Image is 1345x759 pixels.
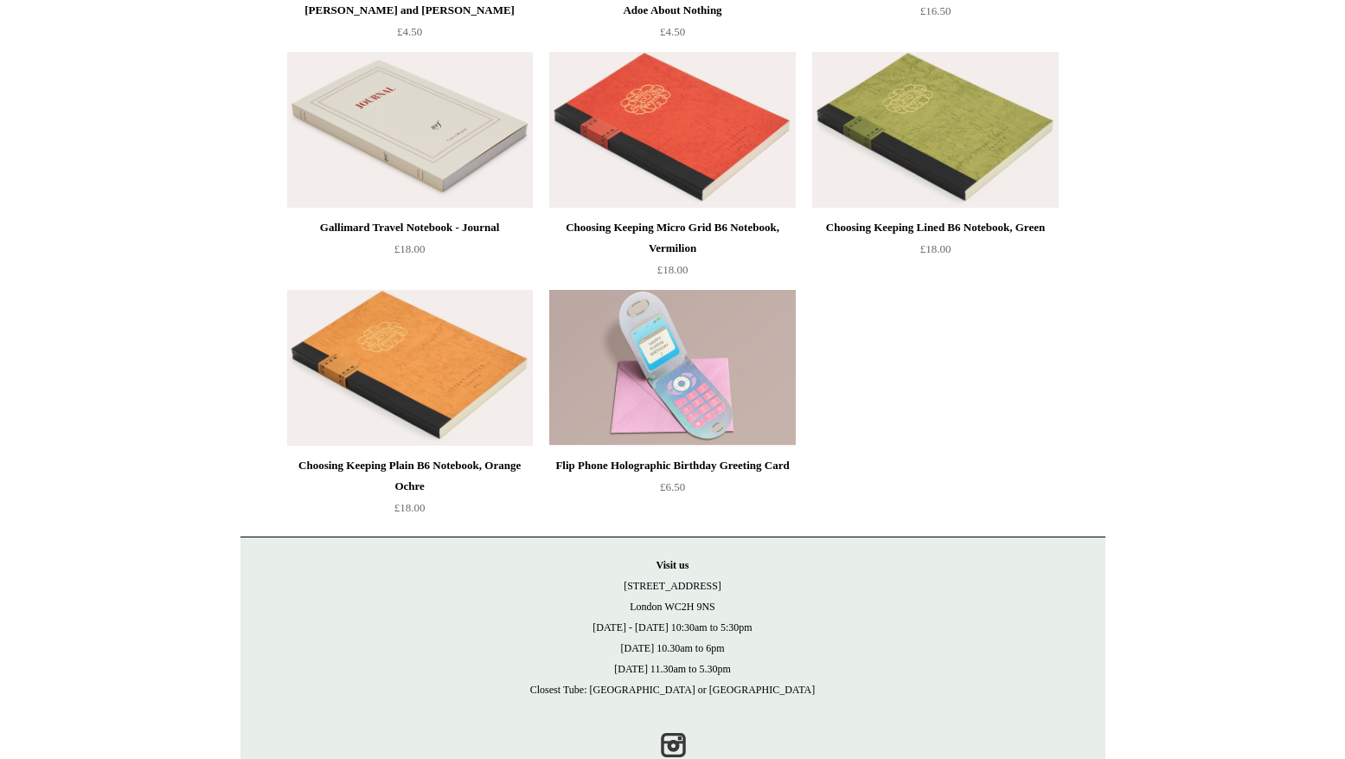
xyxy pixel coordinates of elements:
a: Choosing Keeping Plain B6 Notebook, Orange Ochre £18.00 [287,455,533,526]
span: £18.00 [657,263,689,276]
span: £4.50 [660,25,685,38]
a: Gallimard Travel Notebook - Journal Gallimard Travel Notebook - Journal [287,52,533,208]
span: £18.00 [394,242,426,255]
a: Flip Phone Holographic Birthday Greeting Card Flip Phone Holographic Birthday Greeting Card [549,290,795,446]
a: Choosing Keeping Micro Grid B6 Notebook, Vermilion Choosing Keeping Micro Grid B6 Notebook, Vermi... [549,52,795,208]
a: Flip Phone Holographic Birthday Greeting Card £6.50 [549,455,795,526]
img: Flip Phone Holographic Birthday Greeting Card [549,290,795,446]
div: Flip Phone Holographic Birthday Greeting Card [554,455,791,476]
span: £18.00 [920,242,951,255]
a: Choosing Keeping Lined B6 Notebook, Green £18.00 [812,217,1058,288]
span: £6.50 [660,480,685,493]
img: Choosing Keeping Lined B6 Notebook, Green [812,52,1058,208]
div: Gallimard Travel Notebook - Journal [291,217,528,238]
img: Gallimard Travel Notebook - Journal [287,52,533,208]
p: [STREET_ADDRESS] London WC2H 9NS [DATE] - [DATE] 10:30am to 5:30pm [DATE] 10.30am to 6pm [DATE] 1... [258,555,1088,700]
a: Gallimard Travel Notebook - Journal £18.00 [287,217,533,288]
span: £18.00 [394,501,426,514]
span: £16.50 [920,4,951,17]
div: Choosing Keeping Micro Grid B6 Notebook, Vermilion [554,217,791,259]
a: Choosing Keeping Micro Grid B6 Notebook, Vermilion £18.00 [549,217,795,288]
a: Choosing Keeping Lined B6 Notebook, Green Choosing Keeping Lined B6 Notebook, Green [812,52,1058,208]
strong: Visit us [656,559,689,571]
a: Choosing Keeping Plain B6 Notebook, Orange Ochre Choosing Keeping Plain B6 Notebook, Orange Ochre [287,290,533,446]
div: Choosing Keeping Plain B6 Notebook, Orange Ochre [291,455,528,497]
img: Choosing Keeping Plain B6 Notebook, Orange Ochre [287,290,533,446]
img: Choosing Keeping Micro Grid B6 Notebook, Vermilion [549,52,795,208]
span: £4.50 [397,25,422,38]
div: Choosing Keeping Lined B6 Notebook, Green [817,217,1054,238]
